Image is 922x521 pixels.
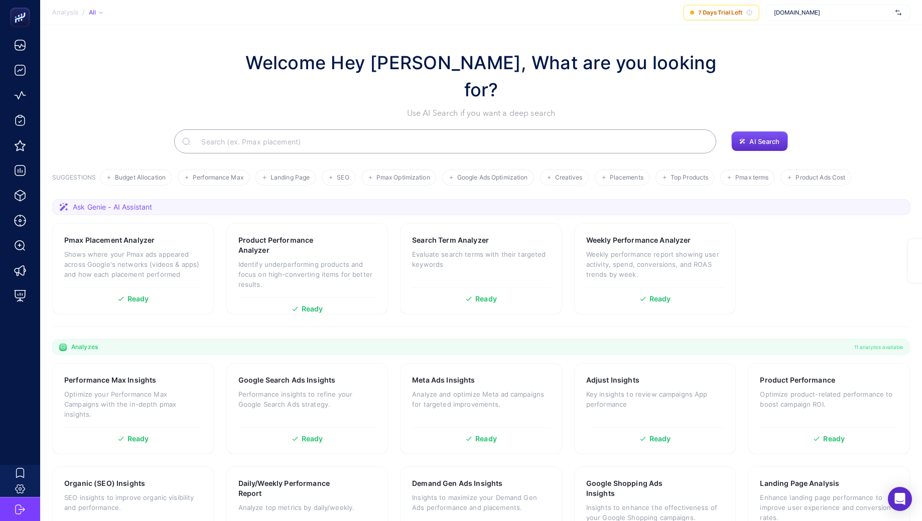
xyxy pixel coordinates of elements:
a: Pmax Placement AnalyzerShows where your Pmax ads appeared across Google's networks (videos & apps... [52,223,214,314]
h3: Demand Gen Ads Insights [412,478,502,488]
h3: Meta Ads Insights [412,375,475,385]
span: Landing Page [271,174,310,182]
input: Search [193,127,708,155]
span: Ready [302,305,323,312]
h3: Landing Page Analysis [760,478,839,488]
span: Ready [127,435,149,442]
span: Ready [127,295,149,302]
span: Ready [823,435,845,442]
a: Weekly Performance AnalyzerWeekly performance report showing user activity, spend, conversions, a... [574,223,736,314]
p: Optimize your Performance Max Campaigns with the in-depth pmax insights. [64,389,202,419]
span: AI Search [749,137,779,145]
span: / [82,8,85,16]
img: svg%3e [895,8,901,18]
span: Performance Max [193,174,243,182]
span: Top Products [671,174,708,182]
span: Ready [649,435,671,442]
div: All [89,9,103,17]
h3: Search Term Analyzer [412,235,489,245]
span: Ready [302,435,323,442]
span: SEO [337,174,349,182]
p: Analyze top metrics by daily/weekly. [238,502,376,512]
p: Performance insights to refine your Google Search Ads strategy. [238,389,376,409]
a: Product PerformanceOptimize product-related performance to boost campaign ROI.Ready [748,363,910,454]
p: Use AI Search if you want a deep search [235,107,727,119]
span: Budget Allocation [115,174,166,182]
span: Ask Genie - AI Assistant [73,202,152,212]
a: Search Term AnalyzerEvaluate search terms with their targeted keywordsReady [400,223,562,314]
h3: SUGGESTIONS [52,173,96,186]
span: 11 analyzes available [854,343,903,351]
span: Google Ads Optimization [457,174,528,182]
span: Pmax Optimization [376,174,430,182]
a: Performance Max InsightsOptimize your Performance Max Campaigns with the in-depth pmax insights.R... [52,363,214,454]
div: Open Intercom Messenger [888,487,912,511]
span: Ready [649,295,671,302]
p: Optimize product-related performance to boost campaign ROI. [760,389,898,409]
a: Adjust InsightsKey insights to review campaigns App performanceReady [574,363,736,454]
h1: Welcome Hey [PERSON_NAME], What are you looking for? [235,49,727,103]
p: Weekly performance report showing user activity, spend, conversions, and ROAS trends by week. [586,249,724,279]
span: Analysis [52,9,78,17]
span: Placements [610,174,643,182]
p: SEO insights to improve organic visibility and performance. [64,492,202,512]
h3: Weekly Performance Analyzer [586,235,691,245]
span: Ready [475,435,497,442]
h3: Adjust Insights [586,375,639,385]
span: Creatives [555,174,583,182]
button: AI Search [731,131,787,151]
h3: Performance Max Insights [64,375,156,385]
a: Meta Ads InsightsAnalyze and optimize Meta ad campaigns for targeted improvements.Ready [400,363,562,454]
span: 7 Days Trial Left [698,9,742,17]
p: Key insights to review campaigns App performance [586,389,724,409]
p: Identify underperforming products and focus on high-converting items for better results. [238,259,376,289]
a: Product Performance AnalyzerIdentify underperforming products and focus on high-converting items ... [226,223,388,314]
h3: Pmax Placement Analyzer [64,235,155,245]
p: Shows where your Pmax ads appeared across Google's networks (videos & apps) and how each placemen... [64,249,202,279]
h3: Daily/Weekly Performance Report [238,478,345,498]
span: Analyzes [71,343,98,351]
p: Analyze and optimize Meta ad campaigns for targeted improvements. [412,389,550,409]
h3: Google Search Ads Insights [238,375,336,385]
h3: Product Performance Analyzer [238,235,344,255]
h3: Product Performance [760,375,835,385]
h3: Google Shopping Ads Insights [586,478,692,498]
span: Pmax terms [735,174,768,182]
span: Product Ads Cost [796,174,845,182]
p: Insights to maximize your Demand Gen Ads performance and placements. [412,492,550,512]
span: Ready [475,295,497,302]
h3: Organic (SEO) Insights [64,478,145,488]
p: Evaluate search terms with their targeted keywords [412,249,550,269]
a: Google Search Ads InsightsPerformance insights to refine your Google Search Ads strategy.Ready [226,363,388,454]
span: [DOMAIN_NAME] [774,9,891,17]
